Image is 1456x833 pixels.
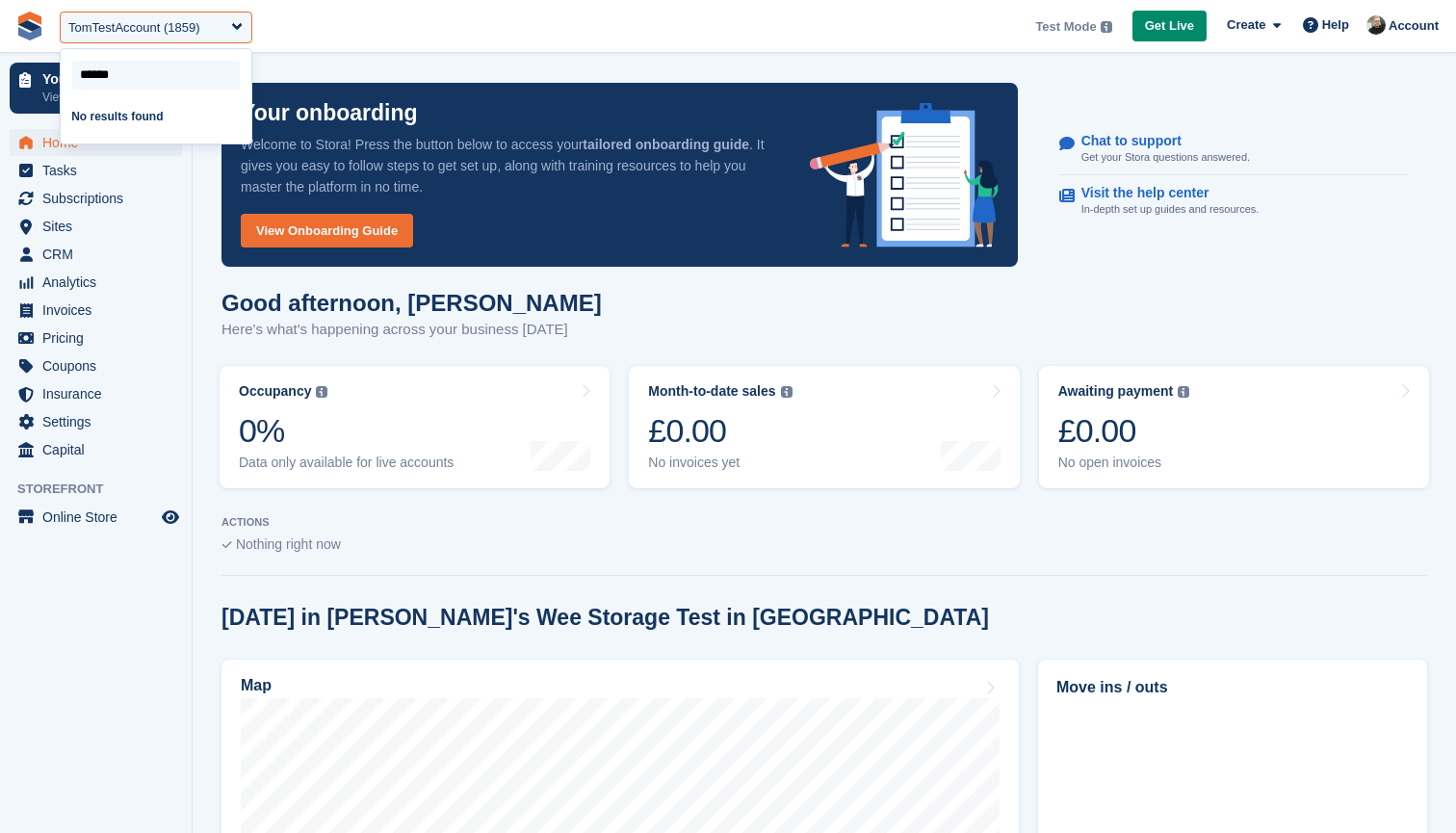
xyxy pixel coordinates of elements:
[10,325,182,351] a: menu
[241,677,272,694] h2: Map
[42,325,158,351] span: Pricing
[10,241,182,268] a: menu
[1058,411,1190,451] div: £0.00
[221,290,602,316] h1: Good afternoon, [PERSON_NAME]
[629,366,1019,488] a: Month-to-date sales £0.00 No invoices yet
[583,137,749,152] strong: tailored onboarding guide
[159,506,182,529] a: Preview store
[241,214,413,247] a: View Onboarding Guide
[10,157,182,184] a: menu
[42,269,158,296] span: Analytics
[17,480,192,499] span: Storefront
[1081,133,1235,149] p: Chat to support
[221,516,1427,529] p: ACTIONS
[239,455,454,471] div: Data only available for live accounts
[220,366,610,488] a: Occupancy 0% Data only available for live accounts
[1389,16,1439,36] span: Account
[316,386,327,398] img: icon-info-grey-7440780725fd019a000dd9b08b2336e03edf1995a4989e88bcd33f0948082b44.svg
[42,380,158,407] span: Insurance
[42,89,157,106] p: View next steps
[10,185,182,212] a: menu
[42,352,158,379] span: Coupons
[10,504,182,531] a: menu
[10,352,182,379] a: menu
[42,436,158,463] span: Capital
[1058,383,1174,400] div: Awaiting payment
[42,72,157,86] p: Your onboarding
[42,129,158,156] span: Home
[1132,11,1207,42] a: Get Live
[1059,175,1409,227] a: Visit the help center In-depth set up guides and resources.
[10,380,182,407] a: menu
[781,386,793,398] img: icon-info-grey-7440780725fd019a000dd9b08b2336e03edf1995a4989e88bcd33f0948082b44.svg
[42,297,158,324] span: Invoices
[648,383,775,400] div: Month-to-date sales
[42,157,158,184] span: Tasks
[221,541,232,549] img: blank_slate_check_icon-ba018cac091ee9be17c0a81a6c232d5eb81de652e7a59be601be346b1b6ddf79.svg
[1081,185,1244,201] p: Visit the help center
[239,411,454,451] div: 0%
[1101,21,1112,33] img: icon-info-grey-7440780725fd019a000dd9b08b2336e03edf1995a4989e88bcd33f0948082b44.svg
[239,383,311,400] div: Occupancy
[10,269,182,296] a: menu
[1035,17,1096,37] span: Test Mode
[241,102,418,124] p: Your onboarding
[68,18,200,38] div: TomTestAccount (1859)
[648,411,792,451] div: £0.00
[10,129,182,156] a: menu
[10,63,182,114] a: Your onboarding View next steps
[61,97,251,136] div: No results found
[1081,201,1260,218] p: In-depth set up guides and resources.
[42,241,158,268] span: CRM
[42,213,158,240] span: Sites
[1227,15,1265,35] span: Create
[1081,149,1250,166] p: Get your Stora questions answered.
[1322,15,1349,35] span: Help
[10,408,182,435] a: menu
[236,536,341,552] span: Nothing right now
[221,605,989,631] h2: [DATE] in [PERSON_NAME]'s Wee Storage Test in [GEOGRAPHIC_DATA]
[10,297,182,324] a: menu
[810,103,999,247] img: onboarding-info-6c161a55d2c0e0a8cae90662b2fe09162a5109e8cc188191df67fb4f79e88e88.svg
[1058,455,1190,471] div: No open invoices
[1145,16,1194,36] span: Get Live
[10,213,182,240] a: menu
[42,185,158,212] span: Subscriptions
[1056,676,1409,699] h2: Move ins / outs
[10,436,182,463] a: menu
[221,319,602,341] p: Here's what's happening across your business [DATE]
[1366,15,1386,35] img: Tom Huddleston
[241,134,779,197] p: Welcome to Stora! Press the button below to access your . It gives you easy to follow steps to ge...
[1039,366,1429,488] a: Awaiting payment £0.00 No open invoices
[15,12,44,40] img: stora-icon-8386f47178a22dfd0bd8f6a31ec36ba5ce8667c1dd55bd0f319d3a0aa187defe.svg
[42,504,158,531] span: Online Store
[1178,386,1189,398] img: icon-info-grey-7440780725fd019a000dd9b08b2336e03edf1995a4989e88bcd33f0948082b44.svg
[648,455,792,471] div: No invoices yet
[1059,123,1409,176] a: Chat to support Get your Stora questions answered.
[42,408,158,435] span: Settings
